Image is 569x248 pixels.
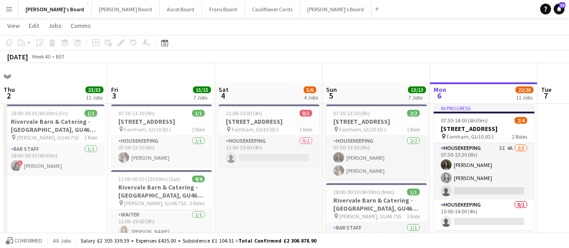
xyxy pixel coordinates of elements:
span: Sun [326,86,337,94]
div: In progress [434,104,534,112]
span: 2 [2,90,15,101]
h3: Rivervale Barn & Catering - [GEOGRAPHIC_DATA], GU46 7SS [4,117,104,134]
span: Jobs [48,22,62,30]
div: 7 Jobs [408,94,426,101]
a: 35 [554,4,565,14]
span: 3 Roles [189,200,205,207]
span: 1 Role [407,213,420,220]
app-card-role: Waiter1/111:00-19:00 (8h)[PERSON_NAME] [111,210,212,240]
a: Edit [25,20,43,32]
span: 15/15 [193,86,211,93]
span: 18:00-00:30 (6h30m) (Fri) [11,110,68,117]
span: 1/1 [407,189,420,195]
button: [PERSON_NAME]'s Board [300,0,372,18]
div: BST [56,53,65,60]
app-job-card: 07:30-13:30 (6h)1/1[STREET_ADDRESS] Farnham, GU10 3DJ1 RoleHousekeeping1/107:30-13:30 (6h)[PERSON... [111,104,212,167]
div: 11 Jobs [86,94,103,101]
span: Farnham, GU10 3DJ [447,133,493,140]
span: Week 40 [30,53,52,60]
span: 13/13 [408,86,426,93]
div: 11 Jobs [516,94,533,101]
span: [PERSON_NAME], GU46 7SS [17,134,79,141]
h3: [STREET_ADDRESS] [219,117,319,126]
span: Fri [111,86,118,94]
span: Farnham, GU10 3DJ [232,126,278,133]
span: Comms [71,22,91,30]
span: 5/6 [304,86,316,93]
app-job-card: 18:00-00:30 (6h30m) (Fri)1/1Rivervale Barn & Catering - [GEOGRAPHIC_DATA], GU46 7SS [PERSON_NAME]... [4,104,104,175]
div: [DATE] [7,52,28,61]
app-card-role: Housekeeping1/107:30-13:30 (6h)[PERSON_NAME] [111,136,212,167]
h3: Rivervale Barn & Catering - [GEOGRAPHIC_DATA], GU46 7SS [111,183,212,199]
span: 07:30-13:30 (6h) [118,110,155,117]
app-job-card: 07:30-13:30 (6h)2/2[STREET_ADDRESS] Farnham, GU10 3DJ1 RoleHousekeeping2/207:30-13:30 (6h)[PERSON... [326,104,427,180]
button: Confirmed [4,236,44,246]
a: Comms [67,20,94,32]
app-card-role: BAR STAFF1/118:00-00:30 (6h30m)![PERSON_NAME] [4,144,104,175]
div: 7 Jobs [193,94,211,101]
span: Farnham, GU10 3DJ [124,126,171,133]
span: 6 [432,90,446,101]
span: 2/2 [407,110,420,117]
span: All jobs [51,237,73,244]
span: 2 Roles [512,133,527,140]
a: View [4,20,23,32]
span: Thu [4,86,15,94]
span: Tue [541,86,551,94]
span: 35 [559,2,565,8]
span: Confirmed [14,238,42,244]
span: View [7,22,20,30]
span: Sat [219,86,228,94]
span: 1/1 [192,110,205,117]
span: 7 [540,90,551,101]
span: 1 Role [299,126,312,133]
button: Cauliflower Cards [245,0,300,18]
span: Farnham, GU10 3DJ [339,126,386,133]
span: 11:00-15:00 (4h) [226,110,262,117]
app-job-card: 11:00-15:00 (4h)0/1[STREET_ADDRESS] Farnham, GU10 3DJ1 RoleHousekeeping0/111:00-15:00 (4h) [219,104,319,167]
h3: Rivervale Barn & Catering - [GEOGRAPHIC_DATA], GU46 7SS [326,196,427,212]
h3: [STREET_ADDRESS] [434,125,534,133]
span: [PERSON_NAME], GU46 7SS [339,213,401,220]
span: 3 [110,90,118,101]
span: 2/4 [515,117,527,124]
app-card-role: Housekeeping0/110:00-14:00 (4h) [434,200,534,230]
button: [PERSON_NAME] Board [92,0,160,18]
span: 33/33 [85,86,103,93]
span: 11:00-00:30 (13h30m) (Sat) [118,176,180,182]
span: 4 [217,90,228,101]
span: 1/1 [85,110,97,117]
span: 1 Role [407,126,420,133]
span: Edit [29,22,39,30]
app-card-role: Housekeeping2/207:30-13:30 (6h)[PERSON_NAME][PERSON_NAME] [326,136,427,180]
span: 18:00-00:30 (6h30m) (Mon) [333,189,394,195]
span: Mon [434,86,446,94]
span: ! [18,160,23,166]
button: Frans Board [202,0,245,18]
app-card-role: Housekeeping0/111:00-15:00 (4h) [219,136,319,167]
span: [PERSON_NAME], GU46 7SS [124,200,186,207]
app-job-card: In progress07:30-14:00 (6h30m)2/4[STREET_ADDRESS] Farnham, GU10 3DJ2 RolesHousekeeping3I4A2/307:3... [434,104,534,230]
span: Total Confirmed £2 306 878.90 [238,237,316,244]
button: Ascot Board [160,0,202,18]
span: 4/4 [192,176,205,182]
span: 1 Role [84,134,97,141]
a: Jobs [45,20,65,32]
h3: [STREET_ADDRESS] [326,117,427,126]
h3: [STREET_ADDRESS] [111,117,212,126]
div: Salary £2 305 339.39 + Expenses £435.00 + Subsistence £1 104.51 = [81,237,316,244]
span: 5 [325,90,337,101]
span: 1 Role [192,126,205,133]
span: 07:30-13:30 (6h) [333,110,370,117]
span: 0/1 [300,110,312,117]
app-card-role: Housekeeping3I4A2/307:30-13:30 (6h)[PERSON_NAME][PERSON_NAME] [434,143,534,200]
button: [PERSON_NAME]'s Board [18,0,92,18]
div: 4 Jobs [304,94,318,101]
span: 07:30-14:00 (6h30m) [441,117,488,124]
span: 22/26 [515,86,533,93]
